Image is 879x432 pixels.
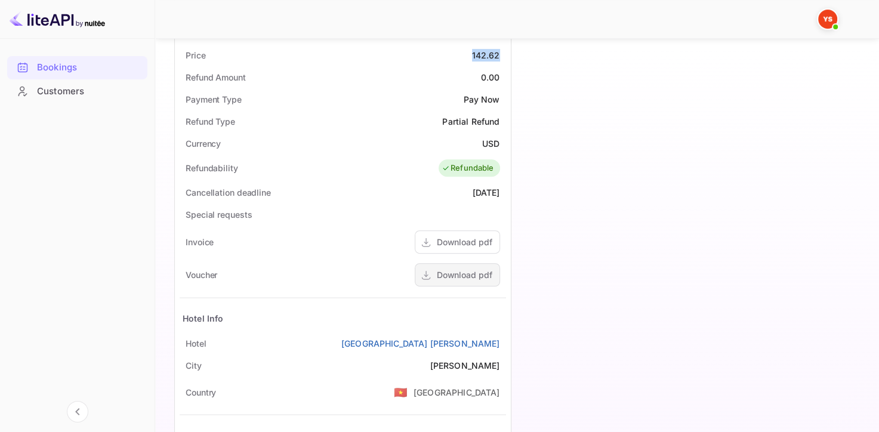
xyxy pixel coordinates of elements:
[67,401,88,422] button: Collapse navigation
[186,93,242,106] div: Payment Type
[10,10,105,29] img: LiteAPI logo
[818,10,837,29] img: Yandex Support
[442,115,499,128] div: Partial Refund
[463,93,499,106] div: Pay Now
[186,337,206,350] div: Hotel
[7,80,147,102] a: Customers
[186,115,235,128] div: Refund Type
[7,56,147,78] a: Bookings
[37,61,141,75] div: Bookings
[37,85,141,98] div: Customers
[394,381,408,403] span: United States
[473,186,500,199] div: [DATE]
[186,162,238,174] div: Refundability
[183,312,224,325] div: Hotel Info
[437,236,492,248] div: Download pdf
[472,49,500,61] div: 142.62
[482,137,499,150] div: USD
[481,71,500,84] div: 0.00
[442,162,494,174] div: Refundable
[414,386,500,399] div: [GEOGRAPHIC_DATA]
[186,359,202,372] div: City
[437,269,492,281] div: Download pdf
[186,71,246,84] div: Refund Amount
[7,56,147,79] div: Bookings
[186,186,271,199] div: Cancellation deadline
[186,137,221,150] div: Currency
[186,269,217,281] div: Voucher
[186,236,214,248] div: Invoice
[186,386,216,399] div: Country
[341,337,500,350] a: [GEOGRAPHIC_DATA] [PERSON_NAME]
[7,80,147,103] div: Customers
[186,49,206,61] div: Price
[430,359,500,372] div: [PERSON_NAME]
[186,208,252,221] div: Special requests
